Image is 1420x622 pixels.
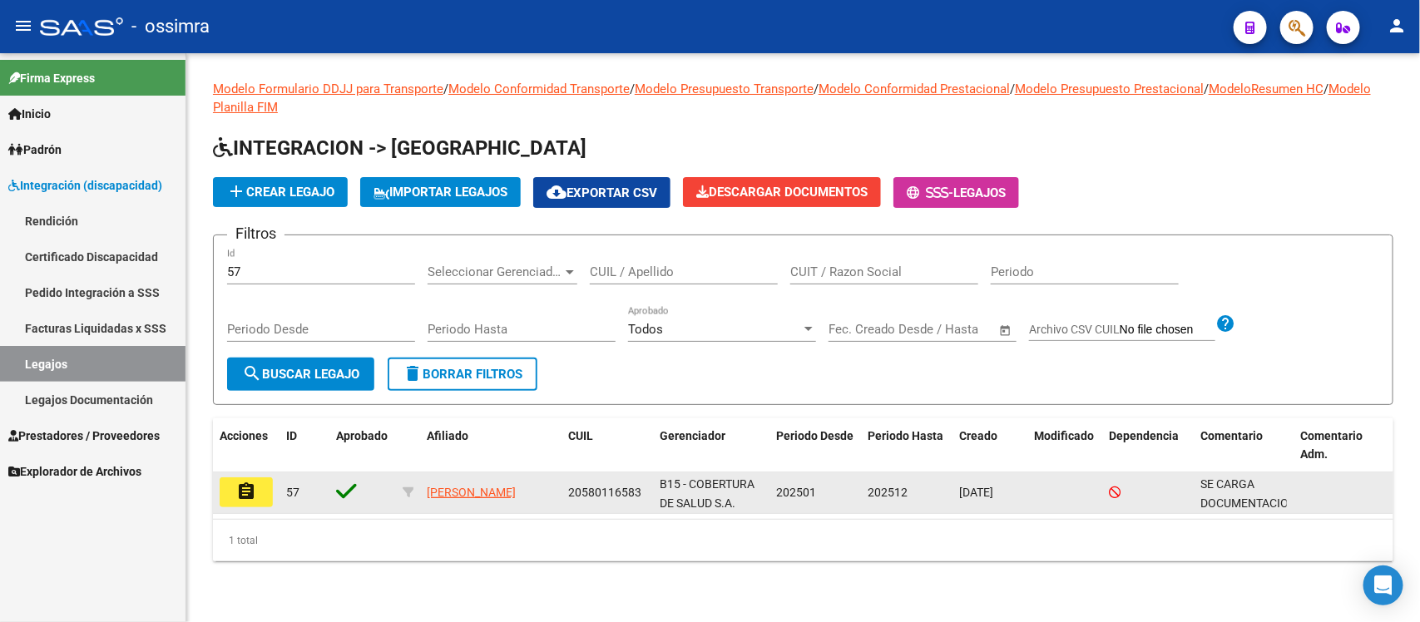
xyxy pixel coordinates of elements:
datatable-header-cell: Gerenciador [653,418,769,473]
span: Inicio [8,105,51,123]
span: Afiliado [427,429,468,442]
span: Buscar Legajo [242,367,359,382]
span: 57 [286,486,299,499]
button: IMPORTAR LEGAJOS [360,177,521,207]
span: Acciones [220,429,268,442]
input: Fecha fin [911,322,992,337]
div: Open Intercom Messenger [1363,565,1403,605]
span: B15 - COBERTURA DE SALUD S.A. [660,477,755,510]
span: Legajos [953,185,1006,200]
mat-icon: assignment [236,481,256,501]
span: Modificado [1034,429,1094,442]
datatable-header-cell: Dependencia [1102,418,1194,473]
datatable-header-cell: Creado [952,418,1027,473]
button: Open calendar [997,321,1016,340]
datatable-header-cell: Comentario [1194,418,1294,473]
span: Periodo Hasta [868,429,943,442]
span: Descargar Documentos [696,185,868,200]
h3: Filtros [227,222,284,245]
a: Modelo Formulario DDJJ para Transporte [213,81,443,96]
span: Prestadores / Proveedores [8,427,160,445]
a: Modelo Conformidad Prestacional [819,81,1010,96]
mat-icon: cloud_download [547,182,567,202]
mat-icon: search [242,363,262,383]
mat-icon: help [1215,313,1235,333]
span: Firma Express [8,69,95,87]
input: Fecha inicio [829,322,896,337]
mat-icon: delete [403,363,423,383]
span: Gerenciador [660,429,725,442]
a: Modelo Presupuesto Transporte [635,81,814,96]
span: CUIL [568,429,593,442]
span: [PERSON_NAME] [427,486,516,499]
span: Aprobado [336,429,388,442]
span: Comentario [1200,429,1263,442]
mat-icon: add [226,181,246,201]
button: Exportar CSV [533,177,670,208]
span: Dependencia [1109,429,1179,442]
datatable-header-cell: Afiliado [420,418,562,473]
span: Exportar CSV [547,185,657,200]
span: - ossimra [131,8,210,45]
datatable-header-cell: Aprobado [329,418,396,473]
a: ModeloResumen HC [1209,81,1324,96]
a: Modelo Conformidad Transporte [448,81,630,96]
span: Creado [959,429,997,442]
button: Borrar Filtros [388,358,537,391]
span: Periodo Desde [776,429,853,442]
button: Descargar Documentos [683,177,881,207]
span: - [907,185,953,200]
span: Archivo CSV CUIL [1029,323,1120,336]
span: IMPORTAR LEGAJOS [374,185,507,200]
span: Integración (discapacidad) [8,176,162,195]
datatable-header-cell: Comentario Adm. [1294,418,1393,473]
datatable-header-cell: Acciones [213,418,280,473]
span: Todos [628,322,663,337]
span: 202501 [776,486,816,499]
span: 20580116583 [568,486,641,499]
button: Buscar Legajo [227,358,374,391]
button: Crear Legajo [213,177,348,207]
datatable-header-cell: ID [280,418,329,473]
datatable-header-cell: Periodo Hasta [861,418,952,473]
datatable-header-cell: Periodo Desde [769,418,861,473]
datatable-header-cell: Modificado [1027,418,1102,473]
span: [DATE] [959,486,993,499]
span: 202512 [868,486,908,499]
span: Seleccionar Gerenciador [428,264,562,279]
span: INTEGRACION -> [GEOGRAPHIC_DATA] [213,136,586,160]
span: Padrón [8,141,62,159]
div: 1 total [213,520,1393,561]
input: Archivo CSV CUIL [1120,323,1215,338]
mat-icon: person [1387,16,1407,36]
span: ID [286,429,297,442]
button: -Legajos [893,177,1019,208]
a: Modelo Presupuesto Prestacional [1015,81,1204,96]
span: Crear Legajo [226,185,334,200]
div: / / / / / / [213,80,1393,561]
span: Comentario Adm. [1300,429,1363,462]
mat-icon: menu [13,16,33,36]
span: Borrar Filtros [403,367,522,382]
datatable-header-cell: CUIL [562,418,653,473]
span: Explorador de Archivos [8,462,141,481]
